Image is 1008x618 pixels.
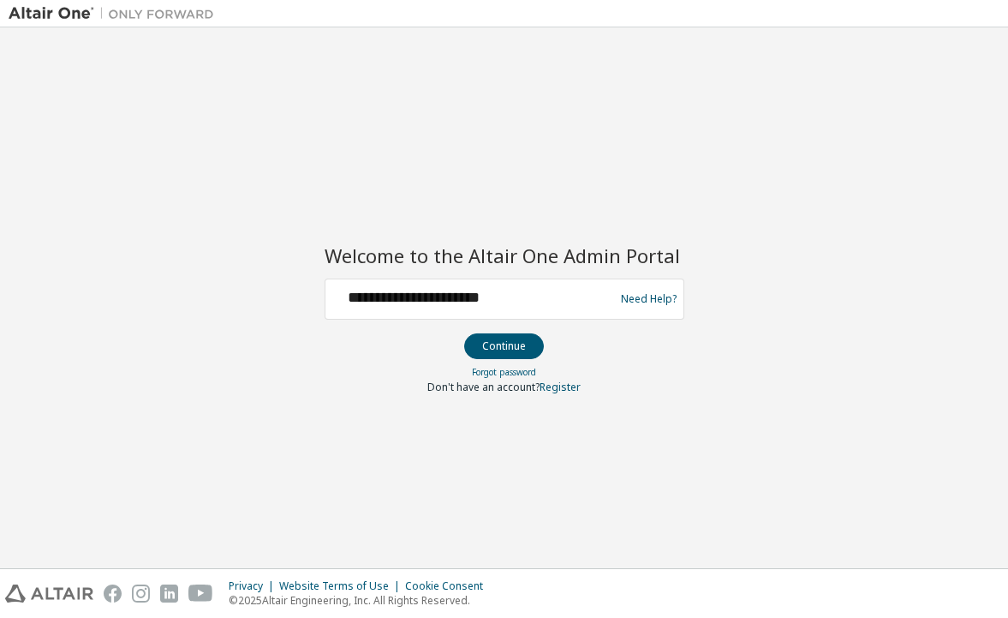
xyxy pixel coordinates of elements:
[405,579,493,593] div: Cookie Consent
[9,5,223,22] img: Altair One
[279,579,405,593] div: Website Terms of Use
[229,579,279,593] div: Privacy
[229,593,493,608] p: © 2025 Altair Engineering, Inc. All Rights Reserved.
[464,333,544,359] button: Continue
[5,585,93,603] img: altair_logo.svg
[104,585,122,603] img: facebook.svg
[325,243,684,267] h2: Welcome to the Altair One Admin Portal
[160,585,178,603] img: linkedin.svg
[427,380,540,394] span: Don't have an account?
[472,366,536,378] a: Forgot password
[188,585,213,603] img: youtube.svg
[132,585,150,603] img: instagram.svg
[540,380,581,394] a: Register
[621,298,677,299] a: Need Help?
